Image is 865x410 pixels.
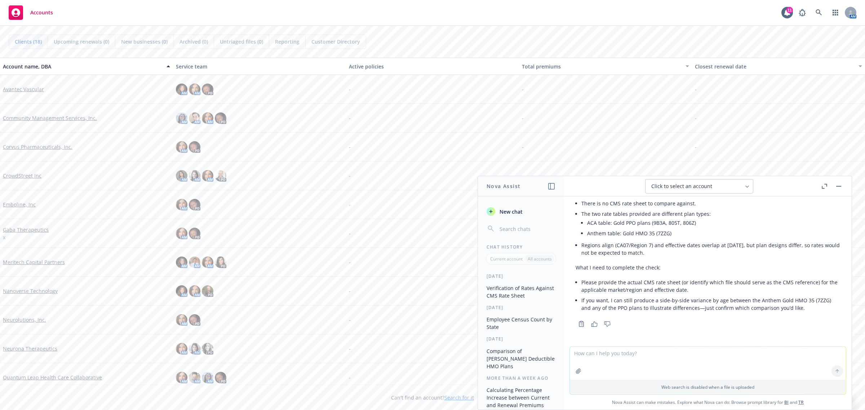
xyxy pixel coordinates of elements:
button: Employee Census Count by State [484,313,558,333]
a: Accounts [6,3,56,23]
span: - [349,316,351,324]
li: The two rate tables provided are different plan types: [581,209,840,240]
li: Anthem table: Gold HMO 35 (7ZZG) [587,228,840,239]
li: Please provide the actual CMS rate sheet (or identify which file should serve as the CMS referenc... [581,277,840,295]
div: Active policies [349,63,516,70]
img: photo [176,84,187,95]
a: Community Management Services, Inc. [3,114,97,122]
span: - [522,172,524,179]
span: Clients (18) [15,38,42,45]
span: - [349,374,351,381]
div: Closest renewal date [695,63,854,70]
span: - [349,172,351,179]
span: Untriaged files (0) [220,38,263,45]
img: photo [202,285,213,297]
button: Comparison of [PERSON_NAME] Deductible HMO Plans [484,345,558,372]
img: photo [202,257,213,268]
button: Verification of Rates Against CMS Rate Sheet [484,282,558,302]
a: Neurolutions, Inc. [3,316,46,324]
img: photo [176,314,187,326]
a: BI [784,399,789,405]
span: New businesses (0) [121,38,168,45]
span: Nova Assist can make mistakes. Explore what Nova can do: Browse prompt library for and [567,395,849,410]
button: New chat [484,205,558,218]
a: Quantum Leap Health Care Collaborative [3,374,102,381]
a: Nanoverse Technology [3,287,58,295]
a: Emboline, Inc [3,201,36,208]
span: - [349,201,351,208]
img: photo [189,343,200,355]
span: - [349,258,351,266]
span: Archived (0) [179,38,208,45]
span: - [695,85,697,93]
span: - [522,114,524,122]
img: photo [202,112,213,124]
img: photo [176,257,187,268]
button: Service team [173,58,346,75]
button: Closest renewal date [692,58,865,75]
span: - [522,85,524,93]
span: - [695,114,697,122]
span: - [349,114,351,122]
a: Meritech Capital Partners [3,258,65,266]
img: photo [189,257,200,268]
div: [DATE] [478,304,564,311]
img: photo [176,372,187,383]
img: photo [176,170,187,182]
span: Can't find an account? [391,394,474,401]
span: - [522,143,524,151]
a: CrowdStreet Inc [3,172,41,179]
div: Service team [176,63,343,70]
a: TR [798,399,804,405]
span: - [695,172,697,179]
img: photo [202,170,213,182]
span: Customer Directory [311,38,360,45]
a: Avantec Vascular [3,85,44,93]
a: Report a Bug [795,5,809,20]
button: Click to select an account [645,179,753,193]
span: - [695,143,697,151]
p: What I need to complete the check: [576,264,840,271]
div: [DATE] [478,273,564,279]
span: - [349,143,351,151]
div: More than a week ago [478,375,564,381]
img: photo [189,372,200,383]
li: ACA table: Gold PPO plans (9B3A, 805T, 806Z) [587,218,840,228]
img: photo [215,112,226,124]
div: Account name, DBA [3,63,162,70]
p: All accounts [528,256,552,262]
span: Reporting [275,38,300,45]
li: If you want, I can still produce a side-by-side variance by age between the Anthem Gold HMO 35 (7... [581,295,840,313]
span: x [3,233,5,241]
button: Active policies [346,58,519,75]
img: photo [189,314,200,326]
img: photo [215,170,226,182]
a: Search for it [444,394,474,401]
img: photo [202,84,213,95]
img: photo [215,372,226,383]
img: photo [176,199,187,210]
img: photo [202,343,213,355]
li: There is no CMS rate sheet to compare against. [581,198,840,209]
a: Neurona Therapeutics [3,345,57,352]
button: Total premiums [519,58,692,75]
p: Current account [490,256,523,262]
span: Upcoming renewals (0) [54,38,109,45]
img: photo [202,372,213,383]
img: photo [215,257,226,268]
span: - [349,345,351,352]
div: Chat History [478,244,564,250]
img: photo [176,285,187,297]
div: [DATE] [478,336,564,342]
button: Thumbs down [602,319,613,329]
span: Accounts [30,10,53,15]
svg: Copy to clipboard [578,321,585,327]
img: photo [189,141,200,153]
span: - [349,229,351,237]
img: photo [176,141,187,153]
span: - [349,287,351,295]
div: Total premiums [522,63,681,70]
img: photo [189,170,200,182]
img: photo [176,343,187,355]
h1: Nova Assist [487,182,520,190]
